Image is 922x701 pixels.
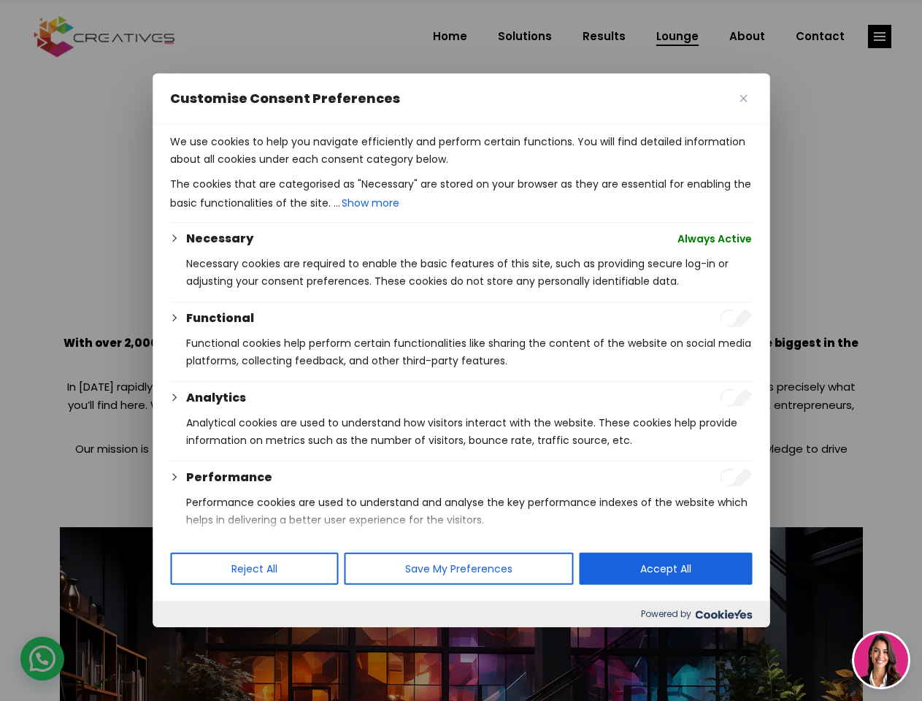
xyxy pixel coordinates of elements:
button: Accept All [579,553,752,585]
p: Performance cookies are used to understand and analyse the key performance indexes of the website... [186,494,752,529]
button: Performance [186,469,272,486]
div: Customise Consent Preferences [153,74,769,627]
p: Functional cookies help perform certain functionalities like sharing the content of the website o... [186,334,752,369]
img: Cookieyes logo [695,610,752,619]
input: Enable Performance [720,469,752,486]
button: Functional [186,310,254,327]
button: Analytics [186,389,246,407]
button: Reject All [170,553,338,585]
img: Close [739,95,747,102]
img: agent [854,633,908,687]
p: The cookies that are categorised as "Necessary" are stored on your browser as they are essential ... [170,175,752,213]
button: Necessary [186,230,253,248]
p: Analytical cookies are used to understand how visitors interact with the website. These cookies h... [186,414,752,449]
p: We use cookies to help you navigate efficiently and perform certain functions. You will find deta... [170,133,752,168]
p: Necessary cookies are required to enable the basic features of this site, such as providing secur... [186,255,752,290]
button: Save My Preferences [344,553,573,585]
button: Show more [340,193,401,213]
div: Powered by [153,601,769,627]
span: Customise Consent Preferences [170,90,400,107]
input: Enable Functional [720,310,752,327]
button: Close [734,90,752,107]
input: Enable Analytics [720,389,752,407]
span: Always Active [677,230,752,248]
